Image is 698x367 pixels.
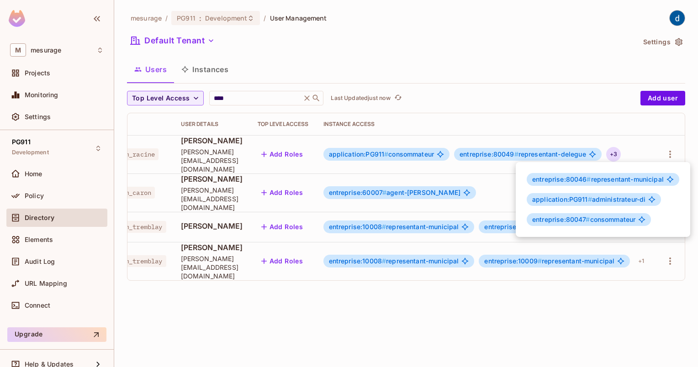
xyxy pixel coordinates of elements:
span: administrateur-di [532,196,645,203]
span: consommateur [532,216,635,223]
span: entreprise:80047 [532,215,590,223]
span: representant-municipal [532,176,664,183]
span: # [588,195,592,203]
span: # [587,175,591,183]
span: entreprise:80046 [532,175,591,183]
span: application:PG911 [532,195,592,203]
span: # [586,215,590,223]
